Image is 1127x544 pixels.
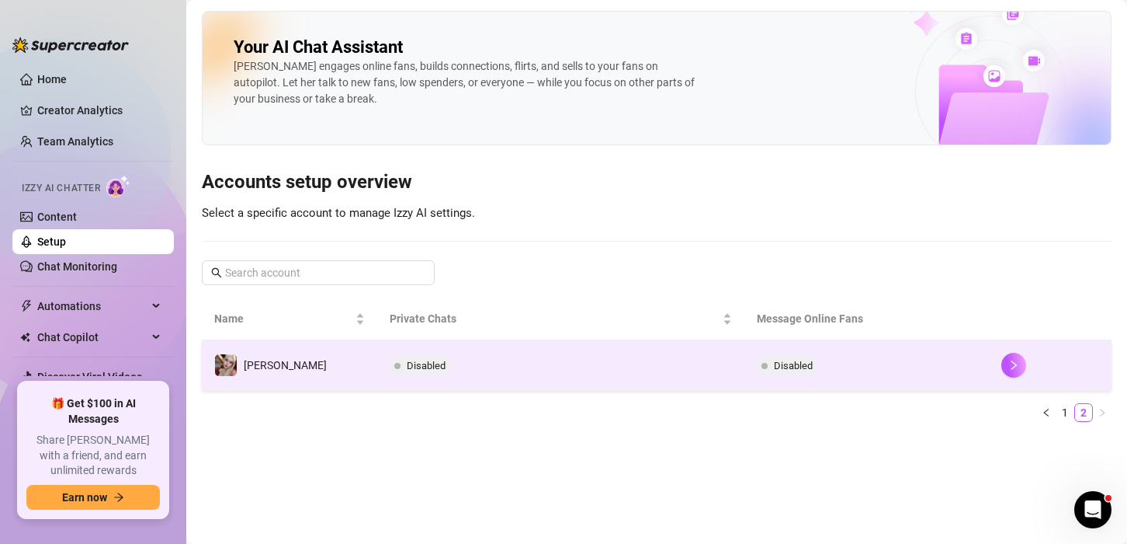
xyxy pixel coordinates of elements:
iframe: Intercom live chat [1074,491,1111,528]
span: Automations [37,294,147,319]
a: 2 [1075,404,1092,421]
span: Chat Copilot [37,325,147,350]
span: arrow-right [113,492,124,503]
th: Name [202,298,377,340]
span: Izzy AI Chatter [22,181,100,196]
span: [PERSON_NAME] [244,359,327,371]
a: Home [37,73,67,85]
a: 1 [1056,404,1073,421]
li: 1 [1056,403,1074,422]
th: Message Online Fans [744,298,989,340]
a: Creator Analytics [37,98,161,123]
h3: Accounts setup overview [202,170,1111,195]
span: Earn now [62,491,107,504]
div: [PERSON_NAME] engages online fans, builds connections, flirts, and sells to your fans on autopilo... [234,58,699,107]
input: Search account [225,264,413,281]
span: thunderbolt [20,300,33,312]
button: right [1093,403,1111,422]
li: Next Page [1093,403,1111,422]
span: Select a specific account to manage Izzy AI settings. [202,206,475,220]
span: right [1098,408,1107,417]
span: 🎁 Get $100 in AI Messages [26,396,160,427]
span: search [211,267,222,278]
th: Private Chats [377,298,744,340]
li: 2 [1074,403,1093,422]
img: AI Chatter [106,175,130,197]
span: Disabled [407,360,446,371]
span: Share [PERSON_NAME] with a friend, and earn unlimited rewards [26,433,160,479]
img: Anna [215,354,237,376]
button: left [1037,403,1056,422]
a: Content [37,211,77,223]
a: Chat Monitoring [37,260,117,273]
a: Setup [37,235,66,248]
span: Disabled [774,360,813,371]
img: logo-BBDzfeDw.svg [12,37,129,53]
h2: Your AI Chat Assistant [234,37,403,58]
li: Previous Page [1037,403,1056,422]
span: Private Chats [390,310,720,327]
span: Name [214,310,352,327]
span: left [1042,408,1051,417]
span: right [1008,360,1019,371]
img: Chat Copilot [20,332,30,343]
a: Discover Viral Videos [37,371,142,383]
button: right [1001,353,1026,378]
button: Earn nowarrow-right [26,485,160,510]
a: Team Analytics [37,135,113,148]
